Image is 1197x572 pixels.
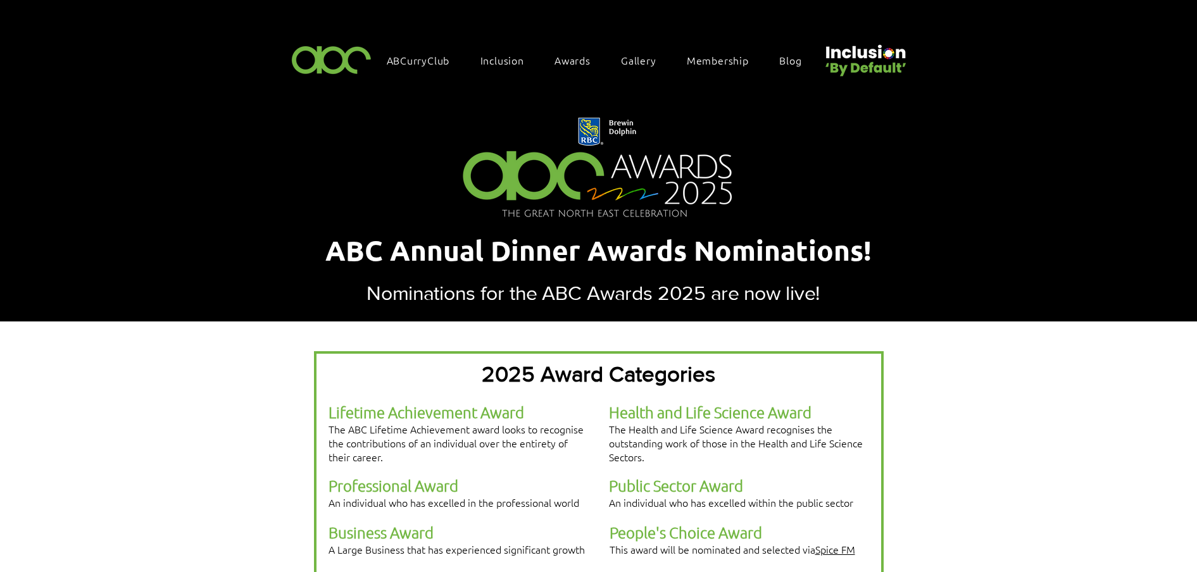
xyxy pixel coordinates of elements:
span: An individual who has excelled in the professional world [329,495,579,509]
span: Health and Life Science Award [609,402,812,421]
a: Membership [680,47,768,73]
a: Gallery [615,47,675,73]
span: 2025 Award Categories [482,362,715,386]
span: Inclusion [480,53,524,67]
span: Lifetime Achievement Award [329,402,524,421]
span: Public Sector Award [609,476,743,495]
span: A Large Business that has experienced significant growth [329,542,585,556]
span: Professional Award [329,476,458,495]
nav: Site [380,47,821,73]
span: Business Award [329,523,434,542]
span: ABC Annual Dinner Awards Nominations! [325,233,872,268]
img: Northern Insights Double Pager Apr 2025.png [446,100,751,237]
span: Awards [555,53,591,67]
a: Blog [773,47,820,73]
span: This award will be nominated and selected via [610,542,855,556]
span: People's Choice Award [610,523,762,542]
span: Blog [779,53,801,67]
span: An individual who has excelled within the public sector [609,495,853,509]
div: Awards [548,47,610,73]
span: Membership [687,53,749,67]
span: Gallery [621,53,656,67]
a: Spice FM [815,542,855,556]
span: The Health and Life Science Award recognises the outstanding work of those in the Health and Life... [609,422,863,464]
span: Nominations for the ABC Awards 2025 are now live! [367,282,820,304]
span: ABCurryClub [387,53,450,67]
div: Inclusion [474,47,543,73]
img: ABC-Logo-Blank-Background-01-01-2.png [288,40,375,78]
span: The ABC Lifetime Achievement award looks to recognise the contributions of an individual over the... [329,422,584,464]
a: ABCurryClub [380,47,469,73]
img: Untitled design (22).png [821,34,908,78]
